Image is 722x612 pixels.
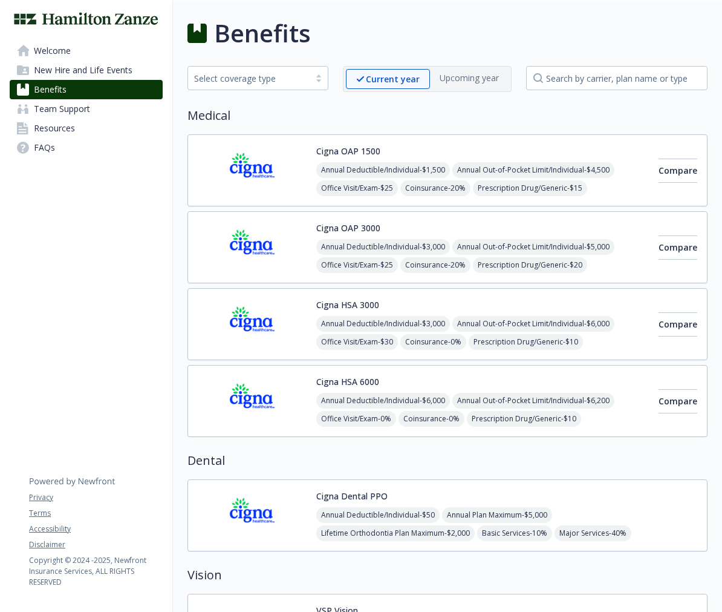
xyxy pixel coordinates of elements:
p: Upcoming year [440,71,499,84]
button: Cigna Dental PPO [316,490,388,502]
button: Cigna HSA 3000 [316,298,379,311]
img: CIGNA carrier logo [198,145,307,196]
span: FAQs [34,138,55,157]
h2: Vision [187,566,707,584]
span: Compare [659,165,697,176]
span: Resources [34,119,75,138]
span: Office Visit/Exam - $25 [316,180,398,196]
h1: Benefits [214,15,311,51]
span: Coinsurance - 0% [400,334,466,350]
span: Annual Out-of-Pocket Limit/Individual - $5,000 [452,239,614,255]
span: Office Visit/Exam - $30 [316,334,398,350]
span: Team Support [34,99,90,119]
span: Annual Deductible/Individual - $50 [316,507,440,523]
img: CIGNA carrier logo [198,375,307,427]
a: Terms [29,508,162,519]
a: Accessibility [29,524,162,535]
span: Coinsurance - 20% [400,180,470,196]
span: Compare [659,318,697,330]
span: Annual Deductible/Individual - $3,000 [316,239,450,255]
a: Team Support [10,99,163,119]
span: Office Visit/Exam - 0% [316,411,396,427]
span: Coinsurance - 0% [398,411,464,427]
span: Annual Deductible/Individual - $1,500 [316,162,450,178]
p: Current year [366,73,420,85]
span: Prescription Drug/Generic - $20 [473,257,587,273]
span: Office Visit/Exam - $25 [316,257,398,273]
span: Welcome [34,41,71,61]
a: Privacy [29,492,162,503]
span: Compare [659,395,697,407]
span: Compare [659,242,697,253]
a: Welcome [10,41,163,61]
p: Copyright © 2024 - 2025 , Newfront Insurance Services, ALL RIGHTS RESERVED [29,555,162,588]
span: Annual Deductible/Individual - $3,000 [316,316,450,332]
h2: Dental [187,452,707,470]
span: Annual Plan Maximum - $5,000 [442,507,552,523]
img: CIGNA carrier logo [198,490,307,541]
span: Prescription Drug/Generic - $10 [467,411,581,427]
button: Cigna OAP 3000 [316,222,380,234]
span: Prescription Drug/Generic - $10 [469,334,583,350]
button: Cigna HSA 6000 [316,375,379,388]
button: Compare [659,235,697,260]
span: Annual Deductible/Individual - $6,000 [316,393,450,409]
div: Select coverage type [194,72,304,85]
span: New Hire and Life Events [34,61,132,80]
img: CIGNA carrier logo [198,298,307,350]
img: CIGNA carrier logo [198,222,307,273]
button: Compare [659,159,697,183]
h2: Medical [187,107,707,125]
input: search by carrier, plan name or type [526,66,707,90]
a: Disclaimer [29,539,162,550]
span: Annual Out-of-Pocket Limit/Individual - $6,000 [452,316,614,332]
span: Coinsurance - 20% [400,257,470,273]
span: Annual Out-of-Pocket Limit/Individual - $4,500 [452,162,614,178]
a: New Hire and Life Events [10,61,163,80]
span: Upcoming year [430,69,509,89]
span: Annual Out-of-Pocket Limit/Individual - $6,200 [452,393,614,409]
span: Basic Services - 10% [477,525,552,541]
span: Benefits [34,80,67,99]
a: Resources [10,119,163,138]
button: Compare [659,312,697,337]
a: Benefits [10,80,163,99]
span: Major Services - 40% [555,525,631,541]
button: Cigna OAP 1500 [316,145,380,157]
span: Lifetime Orthodontia Plan Maximum - $2,000 [316,525,475,541]
button: Compare [659,389,697,413]
a: FAQs [10,138,163,157]
span: Prescription Drug/Generic - $15 [473,180,587,196]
